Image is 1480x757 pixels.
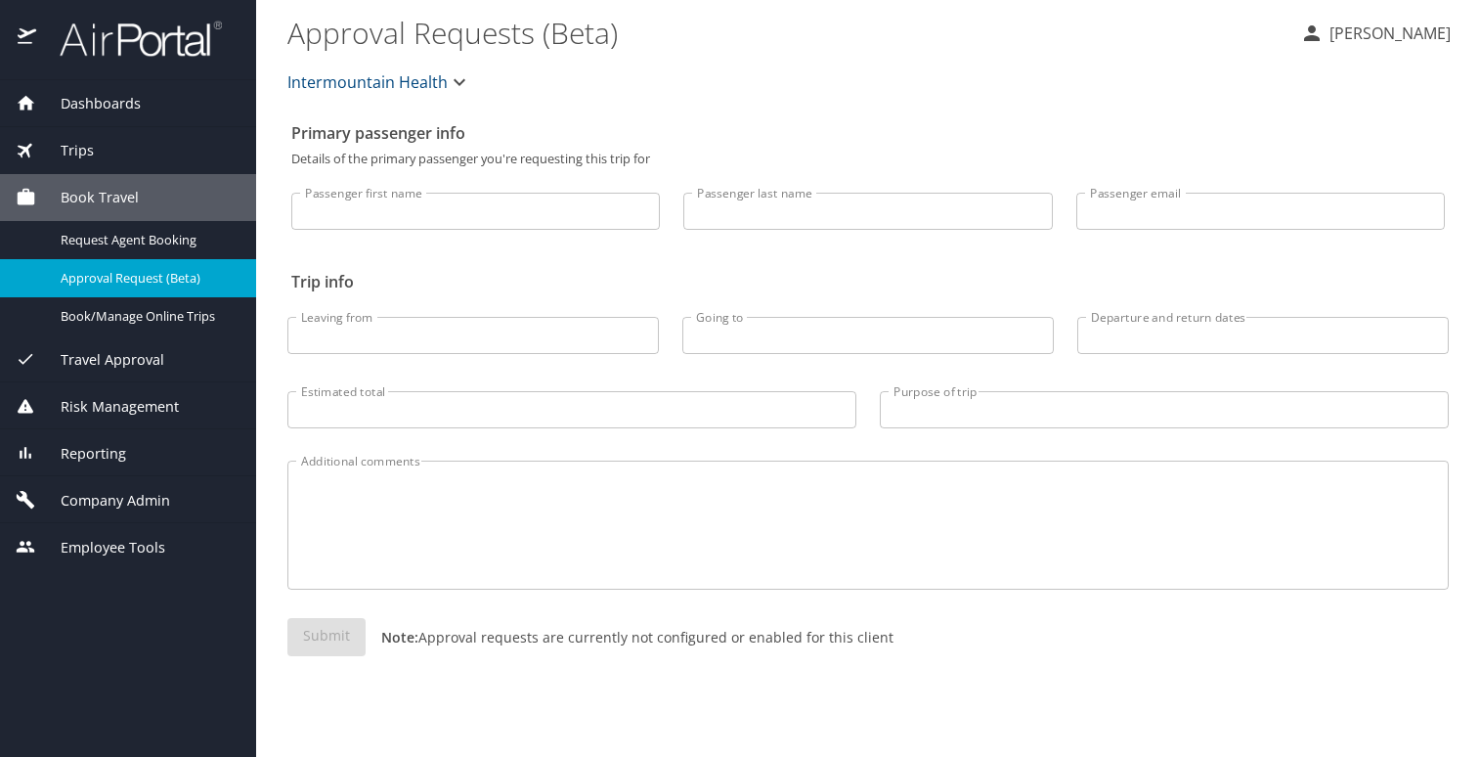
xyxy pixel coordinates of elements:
[61,307,233,326] span: Book/Manage Online Trips
[36,140,94,161] span: Trips
[38,20,222,58] img: airportal-logo.png
[1324,22,1451,45] p: [PERSON_NAME]
[36,490,170,512] span: Company Admin
[61,231,233,249] span: Request Agent Booking
[381,628,418,646] strong: Note:
[280,63,479,102] button: Intermountain Health
[36,93,141,114] span: Dashboards
[291,153,1445,165] p: Details of the primary passenger you're requesting this trip for
[36,537,165,558] span: Employee Tools
[36,349,164,371] span: Travel Approval
[36,396,179,418] span: Risk Management
[36,443,126,465] span: Reporting
[18,20,38,58] img: icon-airportal.png
[287,68,448,96] span: Intermountain Health
[291,266,1445,297] h2: Trip info
[61,269,233,288] span: Approval Request (Beta)
[366,627,893,647] p: Approval requests are currently not configured or enabled for this client
[36,187,139,208] span: Book Travel
[287,2,1284,63] h1: Approval Requests (Beta)
[1292,16,1458,51] button: [PERSON_NAME]
[291,117,1445,149] h2: Primary passenger info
